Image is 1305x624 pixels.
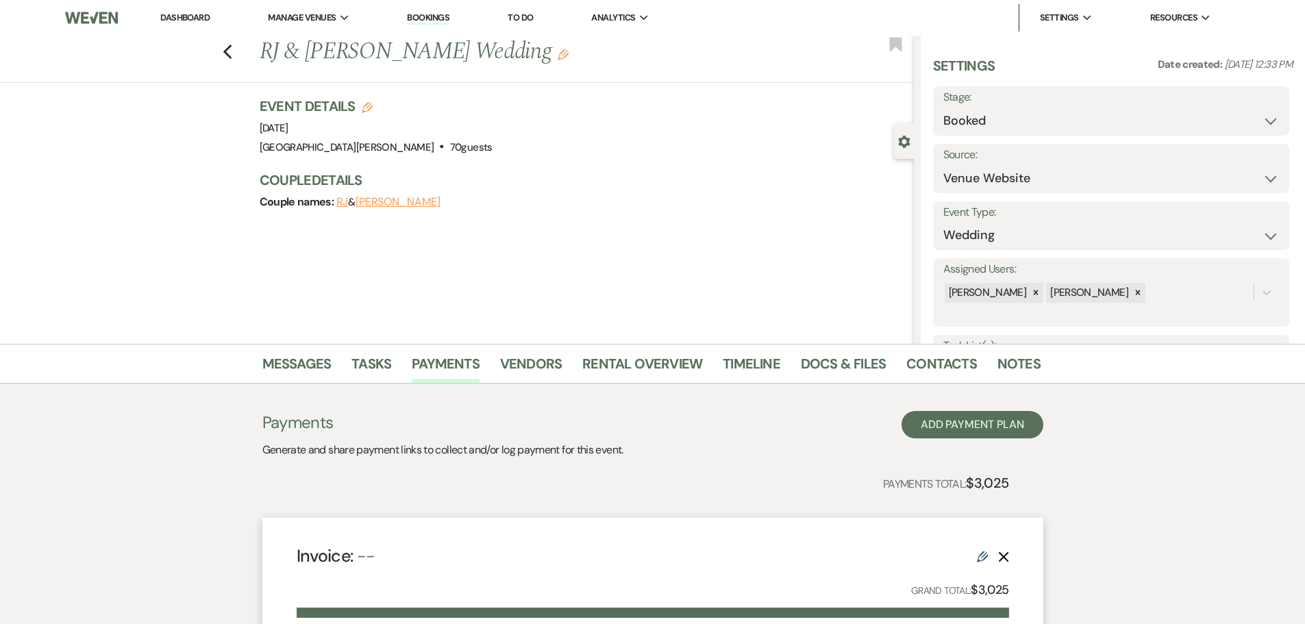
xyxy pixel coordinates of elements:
[1040,11,1079,25] span: Settings
[997,353,1041,383] a: Notes
[65,3,117,32] img: Weven Logo
[591,11,635,25] span: Analytics
[943,145,1279,165] label: Source:
[260,195,336,209] span: Couple names:
[582,353,702,383] a: Rental Overview
[943,260,1279,279] label: Assigned Users:
[297,544,375,568] h4: Invoice:
[260,97,493,116] h3: Event Details
[351,353,391,383] a: Tasks
[898,134,910,147] button: Close lead details
[1158,58,1225,71] span: Date created:
[801,353,886,383] a: Docs & Files
[260,171,900,190] h3: Couple Details
[336,197,349,208] button: RJ
[407,12,449,25] a: Bookings
[356,197,440,208] button: [PERSON_NAME]
[412,353,480,383] a: Payments
[906,353,977,383] a: Contacts
[943,336,1279,356] label: Task List(s):
[943,88,1279,108] label: Stage:
[911,580,1009,600] p: Grand Total:
[1046,283,1130,303] div: [PERSON_NAME]
[160,12,210,23] a: Dashboard
[450,140,493,154] span: 70 guests
[971,582,1008,598] strong: $3,025
[902,411,1043,438] button: Add Payment Plan
[723,353,780,383] a: Timeline
[558,48,569,60] button: Edit
[966,474,1008,492] strong: $3,025
[500,353,562,383] a: Vendors
[943,203,1279,223] label: Event Type:
[260,36,778,68] h1: RJ & [PERSON_NAME] Wedding
[1150,11,1197,25] span: Resources
[268,11,336,25] span: Manage Venues
[336,195,440,209] span: &
[508,12,533,23] a: To Do
[262,441,623,459] p: Generate and share payment links to collect and/or log payment for this event.
[260,121,288,135] span: [DATE]
[357,545,375,567] span: --
[933,56,995,86] h3: Settings
[1225,58,1293,71] span: [DATE] 12:33 PM
[883,472,1009,494] p: Payments Total:
[262,411,623,434] h3: Payments
[262,353,332,383] a: Messages
[945,283,1029,303] div: [PERSON_NAME]
[260,140,434,154] span: [GEOGRAPHIC_DATA][PERSON_NAME]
